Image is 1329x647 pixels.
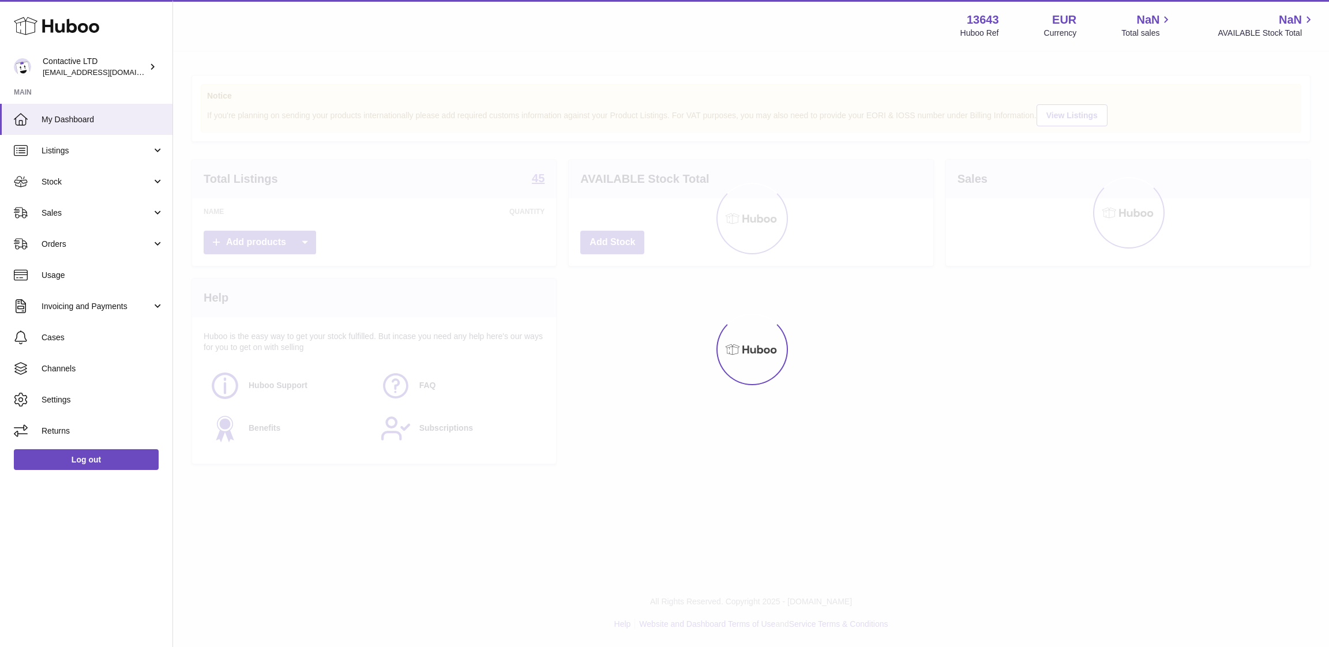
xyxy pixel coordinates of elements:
[1121,12,1173,39] a: NaN Total sales
[42,426,164,437] span: Returns
[42,394,164,405] span: Settings
[1218,28,1315,39] span: AVAILABLE Stock Total
[42,114,164,125] span: My Dashboard
[42,363,164,374] span: Channels
[1052,12,1076,28] strong: EUR
[42,239,152,250] span: Orders
[42,270,164,281] span: Usage
[42,332,164,343] span: Cases
[42,301,152,312] span: Invoicing and Payments
[1044,28,1077,39] div: Currency
[1136,12,1159,28] span: NaN
[1279,12,1302,28] span: NaN
[960,28,999,39] div: Huboo Ref
[967,12,999,28] strong: 13643
[42,208,152,219] span: Sales
[14,58,31,76] img: soul@SOWLhome.com
[42,145,152,156] span: Listings
[42,176,152,187] span: Stock
[14,449,159,470] a: Log out
[43,67,170,77] span: [EMAIL_ADDRESS][DOMAIN_NAME]
[1121,28,1173,39] span: Total sales
[43,56,147,78] div: Contactive LTD
[1218,12,1315,39] a: NaN AVAILABLE Stock Total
